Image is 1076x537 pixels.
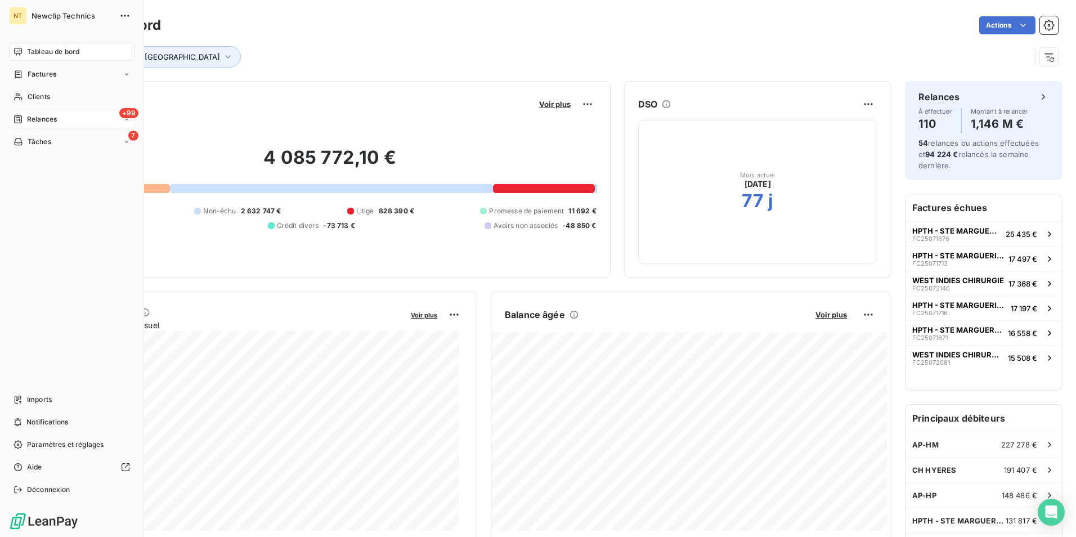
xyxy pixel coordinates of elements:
[918,138,1039,170] span: relances ou actions effectuées et relancés la semaine dernière.
[912,235,949,242] span: FC25071676
[912,440,939,449] span: AP-HM
[122,52,220,61] span: Tags : [GEOGRAPHIC_DATA]
[1008,254,1037,263] span: 17 497 €
[1008,279,1037,288] span: 17 368 €
[9,458,134,476] a: Aide
[925,150,958,159] span: 94 224 €
[740,172,775,178] span: Mois actuel
[745,178,771,190] span: [DATE]
[1008,353,1037,363] span: 15 508 €
[918,90,960,104] h6: Relances
[119,108,138,118] span: +99
[918,108,952,115] span: À effectuer
[203,206,236,216] span: Non-échu
[27,440,104,450] span: Paramètres et réglages
[562,221,596,231] span: -48 850 €
[912,334,948,341] span: FC25071671
[241,206,281,216] span: 2 632 747 €
[32,11,113,20] span: Newclip Technics
[638,97,657,111] h6: DSO
[27,485,70,495] span: Déconnexion
[812,310,850,320] button: Voir plus
[1001,440,1037,449] span: 227 278 €
[912,359,950,366] span: FC25072081
[912,301,1006,310] span: HPTH - STE MARGUERITE (83) - NE PLU
[1011,304,1037,313] span: 17 197 €
[1008,329,1037,338] span: 16 558 €
[1038,499,1065,526] div: Open Intercom Messenger
[1004,466,1037,475] span: 191 407 €
[64,146,597,180] h2: 4 085 772,10 €
[918,138,928,147] span: 54
[815,310,847,319] span: Voir plus
[9,7,27,25] div: NT
[407,310,441,320] button: Voir plus
[971,108,1028,115] span: Montant à relancer
[28,137,51,147] span: Tâches
[505,308,565,321] h6: Balance âgée
[9,512,79,530] img: Logo LeanPay
[64,319,403,331] span: Chiffre d'affaires mensuel
[379,206,414,216] span: 828 390 €
[905,320,1062,345] button: HPTH - STE MARGUERITE (83) - NE PLUFC2507167116 558 €
[912,226,1001,235] span: HPTH - STE MARGUERITE (83) - NE PLU
[26,417,68,427] span: Notifications
[918,115,952,133] h4: 110
[28,92,50,102] span: Clients
[356,206,374,216] span: Litige
[27,395,52,405] span: Imports
[912,276,1004,285] span: WEST INDIES CHIRURGIE
[277,221,319,231] span: Crédit divers
[905,246,1062,271] button: HPTH - STE MARGUERITE (83) - NE PLUFC2507171317 497 €
[912,491,936,500] span: AP-HP
[912,310,948,316] span: FC25071716
[768,190,773,212] h2: j
[494,221,558,231] span: Avoirs non associés
[27,47,79,57] span: Tableau de bord
[742,190,764,212] h2: 77
[1002,491,1037,500] span: 148 486 €
[905,345,1062,370] button: WEST INDIES CHIRURGIEFC2507208115 508 €
[323,221,355,231] span: -73 713 €
[27,462,42,472] span: Aide
[411,311,437,319] span: Voir plus
[905,271,1062,296] button: WEST INDIES CHIRURGIEFC2507214617 368 €
[489,206,564,216] span: Promesse de paiement
[912,350,1003,359] span: WEST INDIES CHIRURGIE
[912,251,1004,260] span: HPTH - STE MARGUERITE (83) - NE PLU
[128,131,138,141] span: 7
[27,114,57,124] span: Relances
[536,99,574,109] button: Voir plus
[912,516,1006,525] span: HPTH - STE MARGUERITE (83) - NE PLU
[912,285,950,292] span: FC25072146
[905,194,1062,221] h6: Factures échues
[971,115,1028,133] h4: 1,146 M €
[905,221,1062,246] button: HPTH - STE MARGUERITE (83) - NE PLUFC2507167625 435 €
[1006,230,1037,239] span: 25 435 €
[912,260,948,267] span: FC25071713
[912,325,1003,334] span: HPTH - STE MARGUERITE (83) - NE PLU
[1006,516,1037,525] span: 131 817 €
[905,405,1062,432] h6: Principaux débiteurs
[905,296,1062,320] button: HPTH - STE MARGUERITE (83) - NE PLUFC2507171617 197 €
[28,69,56,79] span: Factures
[568,206,596,216] span: 11 692 €
[912,466,956,475] span: CH HYERES
[539,100,571,109] span: Voir plus
[979,16,1035,34] button: Actions
[105,46,241,68] button: Tags : [GEOGRAPHIC_DATA]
